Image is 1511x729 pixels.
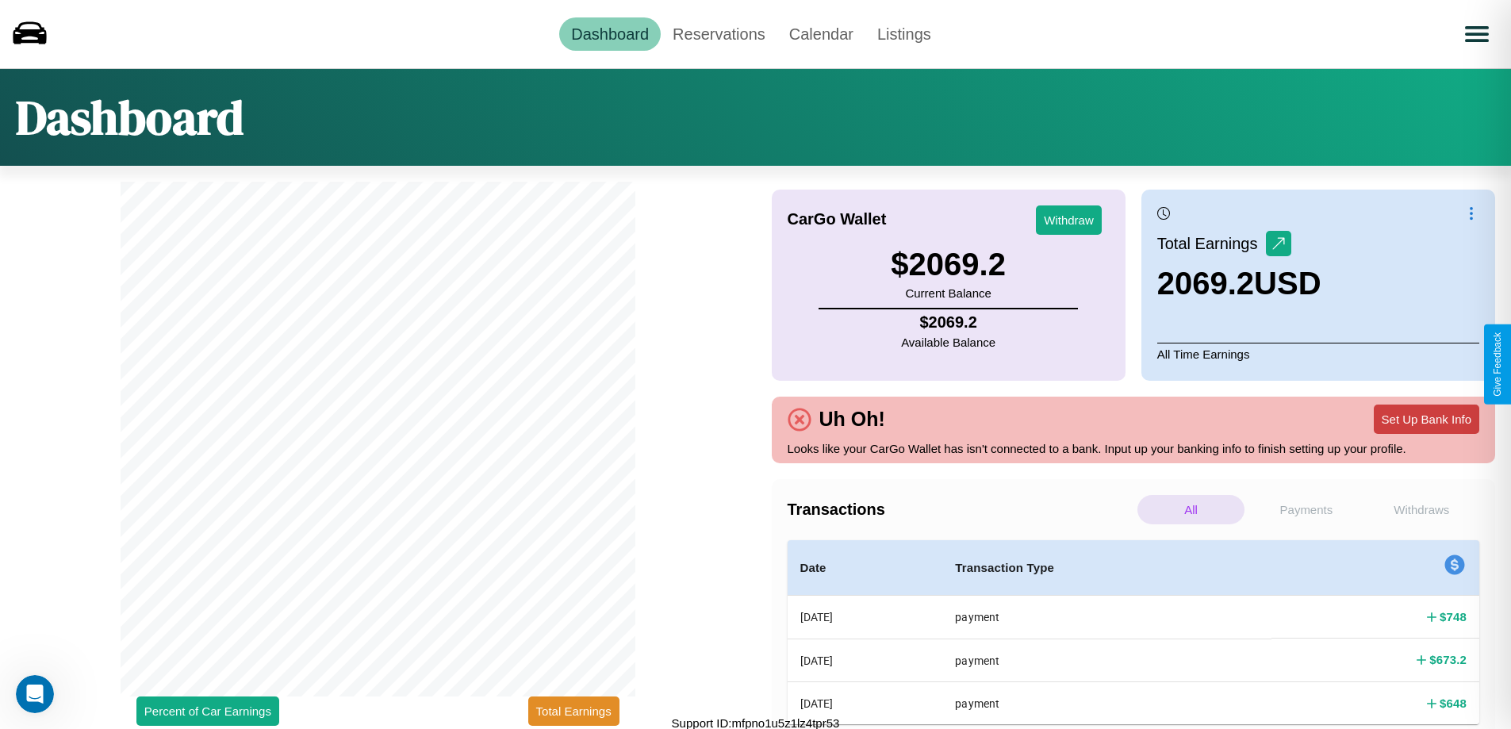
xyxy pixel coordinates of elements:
h3: $ 2069.2 [891,247,1006,282]
a: Dashboard [559,17,661,51]
th: [DATE] [788,596,943,639]
h4: Date [800,558,930,577]
p: Total Earnings [1157,229,1266,258]
h4: $ 2069.2 [901,313,995,332]
button: Total Earnings [528,696,619,726]
button: Open menu [1455,12,1499,56]
button: Set Up Bank Info [1374,405,1479,434]
p: All [1137,495,1244,524]
button: Percent of Car Earnings [136,696,279,726]
div: Give Feedback [1492,332,1503,397]
h1: Dashboard [16,85,244,150]
th: [DATE] [788,639,943,681]
th: payment [942,682,1271,724]
p: Current Balance [891,282,1006,304]
h4: Transactions [788,501,1133,519]
table: simple table [788,540,1480,724]
h3: 2069.2 USD [1157,266,1321,301]
th: payment [942,596,1271,639]
p: Available Balance [901,332,995,353]
h4: Transaction Type [955,558,1259,577]
p: Looks like your CarGo Wallet has isn't connected to a bank. Input up your banking info to finish ... [788,438,1480,459]
iframe: Intercom live chat [16,675,54,713]
p: Payments [1252,495,1360,524]
h4: $ 748 [1440,608,1467,625]
button: Withdraw [1036,205,1102,235]
a: Listings [865,17,943,51]
h4: $ 673.2 [1429,651,1467,668]
a: Reservations [661,17,777,51]
h4: Uh Oh! [811,408,893,431]
th: payment [942,639,1271,681]
p: All Time Earnings [1157,343,1479,365]
p: Withdraws [1368,495,1475,524]
h4: CarGo Wallet [788,210,887,228]
th: [DATE] [788,682,943,724]
h4: $ 648 [1440,695,1467,712]
a: Calendar [777,17,865,51]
